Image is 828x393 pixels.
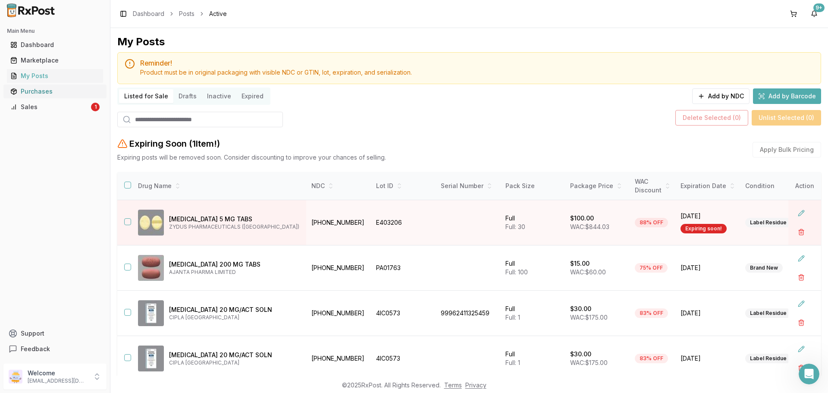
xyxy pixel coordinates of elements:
td: [PHONE_NUMBER] [306,245,371,291]
th: Action [788,172,821,200]
button: Support [3,326,107,341]
img: Phytonadione 5 MG TABS [138,210,164,236]
p: $15.00 [570,259,590,268]
td: PA01763 [371,245,436,291]
div: 88% OFF [635,218,668,227]
img: Entacapone 200 MG TABS [138,255,164,281]
a: Dashboard [133,9,164,18]
div: Label Residue [745,218,791,227]
span: WAC: $844.03 [570,223,609,230]
td: 4IC0573 [371,291,436,336]
button: Sales1 [3,100,107,114]
a: Posts [179,9,194,18]
h5: Reminder! [140,60,814,66]
p: [MEDICAL_DATA] 5 MG TABS [169,215,299,223]
span: WAC: $175.00 [570,359,608,366]
img: User avatar [9,370,22,384]
div: Purchases [10,87,100,96]
button: Listed for Sale [119,89,173,103]
button: 9+ [807,7,821,21]
span: Full: 100 [505,268,528,276]
p: ZYDUS PHARMACEUTICALS ([GEOGRAPHIC_DATA]) [169,223,299,230]
td: [PHONE_NUMBER] [306,336,371,381]
p: Welcome [28,369,88,377]
button: Drafts [173,89,202,103]
p: Expiring posts will be removed soon. Consider discounting to improve your chances of selling. [117,153,386,162]
button: Edit [793,296,809,311]
span: [DATE] [681,309,735,318]
div: Marketplace [10,56,100,65]
td: [PHONE_NUMBER] [306,200,371,245]
div: 9+ [813,3,825,12]
span: [DATE] [681,212,735,220]
p: CIPLA [GEOGRAPHIC_DATA] [169,314,299,321]
div: 83% OFF [635,354,668,363]
div: My Posts [117,35,165,49]
button: Inactive [202,89,236,103]
img: SUMAtriptan 20 MG/ACT SOLN [138,300,164,326]
th: Condition [740,172,805,200]
button: Feedback [3,341,107,357]
td: Full [500,200,565,245]
td: Full [500,245,565,291]
button: Delete [793,315,809,330]
div: Expiring soon! [681,224,727,233]
div: Serial Number [441,182,495,190]
h2: Main Menu [7,28,103,35]
td: E403206 [371,200,436,245]
div: Label Residue [745,308,791,318]
div: Package Price [570,182,624,190]
td: 99962411325459 [436,291,500,336]
div: Expiration Date [681,182,735,190]
a: My Posts [7,68,103,84]
h2: Expiring Soon ( 1 Item !) [129,138,220,150]
a: Sales1 [7,99,103,115]
td: 4IC0573 [371,336,436,381]
span: [DATE] [681,264,735,272]
span: Full: 1 [505,359,520,366]
span: Feedback [21,345,50,353]
a: Dashboard [7,37,103,53]
p: $30.00 [570,305,591,313]
p: [MEDICAL_DATA] 200 MG TABS [169,260,299,269]
div: Lot ID [376,182,430,190]
span: WAC: $60.00 [570,268,606,276]
button: Add by NDC [692,88,750,104]
td: [PHONE_NUMBER] [306,291,371,336]
button: Marketplace [3,53,107,67]
button: Add by Barcode [753,88,821,104]
p: AJANTA PHARMA LIMITED [169,269,299,276]
td: Full [500,291,565,336]
td: Full [500,336,565,381]
div: Product must be in original packaging with visible NDC or GTIN, lot, expiration, and serialization. [140,68,814,77]
p: $100.00 [570,214,594,223]
img: RxPost Logo [3,3,59,17]
a: Purchases [7,84,103,99]
span: Full: 30 [505,223,525,230]
button: My Posts [3,69,107,83]
div: 1 [91,103,100,111]
th: Pack Size [500,172,565,200]
div: Label Residue [745,354,791,363]
span: WAC: $175.00 [570,314,608,321]
button: Edit [793,205,809,221]
div: Sales [10,103,89,111]
button: Delete [793,224,809,240]
a: Terms [444,381,462,389]
div: Brand New [745,263,783,273]
button: Edit [793,251,809,266]
div: 83% OFF [635,308,668,318]
span: Full: 1 [505,314,520,321]
div: NDC [311,182,366,190]
span: [DATE] [681,354,735,363]
nav: breadcrumb [133,9,227,18]
button: Edit [793,341,809,357]
div: WAC Discount [635,177,670,195]
iframe: Intercom live chat [799,364,819,384]
div: Drug Name [138,182,299,190]
button: Expired [236,89,269,103]
div: My Posts [10,72,100,80]
span: Active [209,9,227,18]
div: Dashboard [10,41,100,49]
button: Delete [793,270,809,285]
